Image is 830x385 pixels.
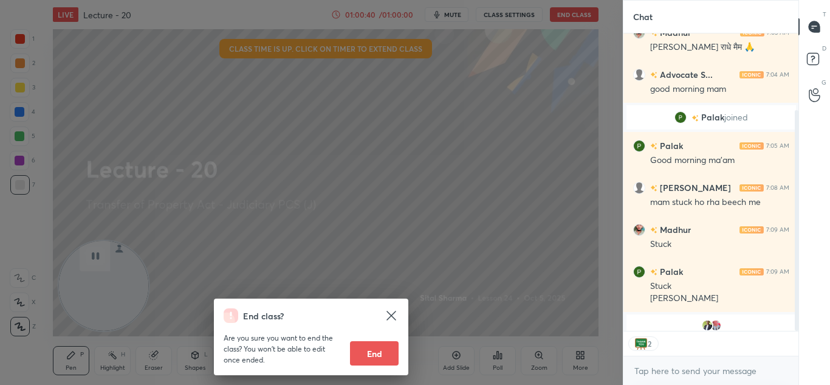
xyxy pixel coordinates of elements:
[650,280,789,293] div: Stuck
[650,293,789,305] div: [PERSON_NAME]
[822,44,826,53] p: D
[633,182,645,194] img: default.png
[633,140,645,152] img: 3
[674,111,687,123] img: 3
[821,78,826,87] p: G
[650,30,657,36] img: no-rating-badge.077c3623.svg
[701,319,713,331] img: d240ad7eb6634471a7c3941eec900319.jpg
[650,72,657,78] img: no-rating-badge.077c3623.svg
[623,33,799,331] div: grid
[650,269,657,276] img: no-rating-badge.077c3623.svg
[633,224,645,236] img: 63fb72e59aca45dbaf7aa6ec3def0940.jpg
[657,139,683,152] h6: Palak
[739,268,764,276] img: iconic-light.a09c19a4.png
[657,265,683,278] h6: Palak
[657,223,691,236] h6: Madhur
[724,113,748,122] span: joined
[766,142,789,150] div: 7:05 AM
[739,184,764,192] img: iconic-light.a09c19a4.png
[766,226,789,234] div: 7:09 AM
[224,333,340,366] p: Are you sure you want to end the class? You won’t be able to edit once ended.
[650,196,789,209] div: mam stuck ho rha beech me
[709,319,721,331] img: 80aca1482e0e46568a04621556d7c052.jpg
[766,268,789,276] div: 7:09 AM
[766,184,789,192] div: 7:08 AM
[701,113,724,122] span: Palak
[650,143,657,150] img: no-rating-badge.077c3623.svg
[739,142,764,150] img: iconic-light.a09c19a4.png
[350,341,399,366] button: End
[657,68,713,81] h6: Advocate S...
[633,69,645,81] img: default.png
[650,83,789,95] div: good morning mam
[739,226,764,234] img: iconic-light.a09c19a4.png
[650,154,789,167] div: Good morning ma'am
[739,71,764,78] img: iconic-light.a09c19a4.png
[650,227,657,234] img: no-rating-badge.077c3623.svg
[647,339,652,349] div: 2
[657,181,731,194] h6: [PERSON_NAME]
[650,238,789,251] div: Stuck
[650,41,789,54] div: [PERSON_NAME] राधे मैम 🙏
[635,338,647,350] img: thank_you.png
[823,10,826,19] p: T
[633,266,645,278] img: 3
[243,310,284,322] h4: End class?
[691,115,699,122] img: no-rating-badge.077c3623.svg
[623,1,662,33] p: Chat
[650,185,657,192] img: no-rating-badge.077c3623.svg
[766,71,789,78] div: 7:04 AM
